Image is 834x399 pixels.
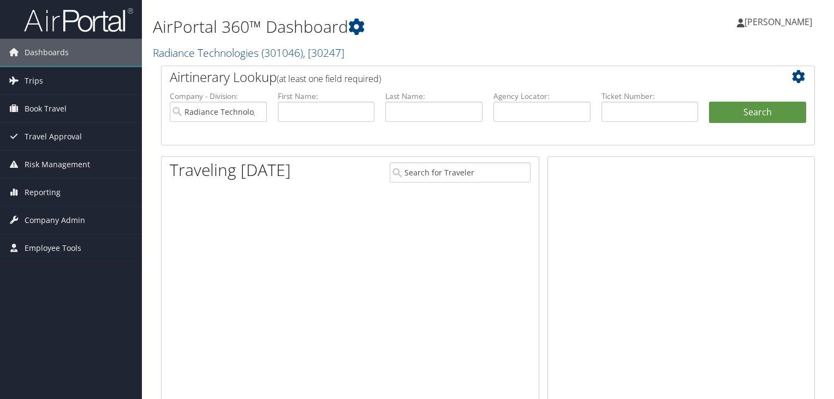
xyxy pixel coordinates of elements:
label: Last Name: [385,91,482,102]
span: Risk Management [25,151,90,178]
span: Book Travel [25,95,67,122]
button: Search [709,102,806,124]
h2: Airtinerary Lookup [170,68,752,86]
input: Search for Traveler [390,162,531,183]
a: Radiance Technologies [153,45,344,60]
img: airportal-logo.png [24,7,133,33]
span: [PERSON_NAME] [744,16,812,28]
label: Ticket Number: [601,91,699,102]
span: Dashboards [25,39,69,66]
label: Company - Division: [170,91,267,102]
span: Travel Approval [25,123,82,150]
span: (at least one field required) [277,73,381,85]
span: Trips [25,67,43,95]
span: Reporting [25,179,61,206]
h1: AirPortal 360™ Dashboard [153,15,600,38]
a: [PERSON_NAME] [737,5,823,38]
label: Agency Locator: [493,91,591,102]
span: Employee Tools [25,234,81,262]
span: ( 301046 ) [261,45,303,60]
span: , [ 30247 ] [303,45,344,60]
span: Company Admin [25,207,85,234]
label: First Name: [278,91,375,102]
h1: Traveling [DATE] [170,159,291,181]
